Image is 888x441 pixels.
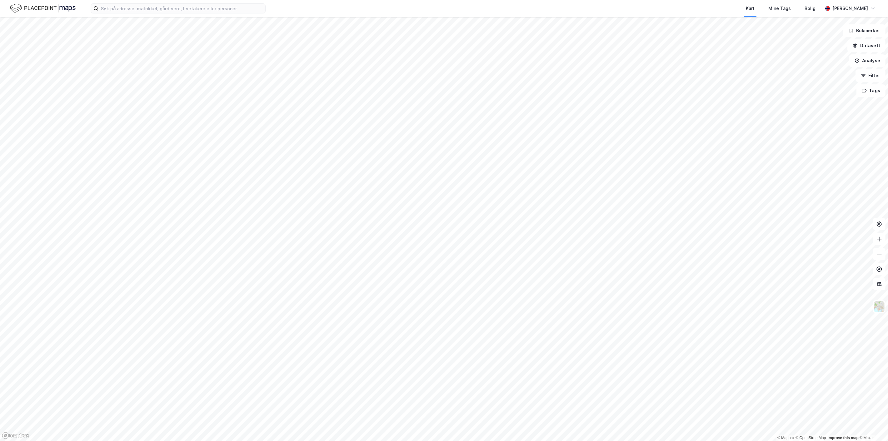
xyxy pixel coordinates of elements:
[2,432,29,439] a: Mapbox homepage
[856,69,886,82] button: Filter
[828,436,859,440] a: Improve this map
[98,4,265,13] input: Søk på adresse, matrikkel, gårdeiere, leietakere eller personer
[746,5,755,12] div: Kart
[10,3,76,14] img: logo.f888ab2527a4732fd821a326f86c7f29.svg
[847,39,886,52] button: Datasett
[805,5,816,12] div: Bolig
[768,5,791,12] div: Mine Tags
[873,301,885,313] img: Z
[843,24,886,37] button: Bokmerker
[849,54,886,67] button: Analyse
[832,5,868,12] div: [PERSON_NAME]
[796,436,826,440] a: OpenStreetMap
[857,411,888,441] iframe: Chat Widget
[777,436,795,440] a: Mapbox
[856,84,886,97] button: Tags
